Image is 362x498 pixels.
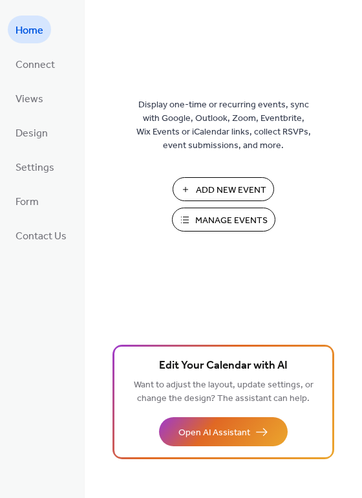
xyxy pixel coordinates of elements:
span: Connect [16,55,55,75]
a: Form [8,187,47,215]
button: Manage Events [172,208,275,232]
span: Contact Us [16,226,67,246]
span: Form [16,192,39,212]
span: Home [16,21,43,41]
span: Views [16,89,43,109]
a: Design [8,118,56,146]
button: Open AI Assistant [159,417,288,446]
span: Want to adjust the layout, update settings, or change the design? The assistant can help. [134,376,314,407]
span: Open AI Assistant [178,426,250,440]
span: Manage Events [195,214,268,228]
a: Views [8,84,51,112]
span: Add New Event [196,184,266,197]
button: Add New Event [173,177,274,201]
a: Contact Us [8,221,74,249]
a: Connect [8,50,63,78]
span: Display one-time or recurring events, sync with Google, Outlook, Zoom, Eventbrite, Wix Events or ... [136,98,311,153]
span: Settings [16,158,54,178]
a: Home [8,16,51,43]
span: Design [16,124,48,144]
span: Edit Your Calendar with AI [159,357,288,375]
a: Settings [8,153,62,180]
